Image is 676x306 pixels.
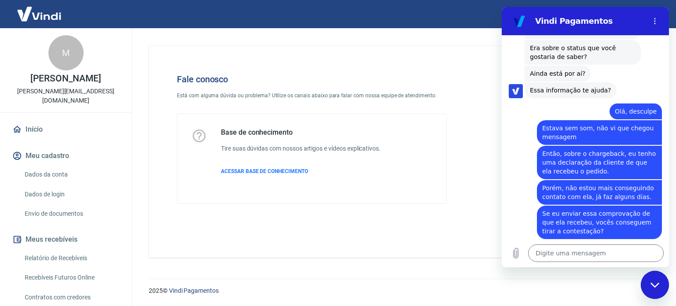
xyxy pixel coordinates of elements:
[177,92,447,100] p: Está com alguma dúvida ou problema? Utilize os canais abaixo para falar com nossa equipe de atend...
[169,287,219,294] a: Vindi Pagamentos
[641,271,669,299] iframe: Botão para abrir a janela de mensagens, conversa em andamento
[7,87,125,105] p: [PERSON_NAME][EMAIL_ADDRESS][DOMAIN_NAME]
[177,74,447,85] h4: Fale conosco
[21,269,121,287] a: Recebíveis Futuros Online
[149,286,655,295] p: 2025 ©
[11,120,121,139] a: Início
[21,205,121,223] a: Envio de documentos
[11,0,68,27] img: Vindi
[221,144,381,153] h6: Tire suas dúvidas com nossos artigos e vídeos explicativos.
[30,74,101,83] p: [PERSON_NAME]
[11,230,121,249] button: Meus recebíveis
[221,167,381,175] a: ACESSAR BASE DE CONHECIMENTO
[484,60,618,177] img: Fale conosco
[21,185,121,203] a: Dados de login
[634,6,665,22] button: Sair
[221,168,308,174] span: ACESSAR BASE DE CONHECIMENTO
[221,128,381,137] h5: Base de conhecimento
[502,7,669,267] iframe: Janela de mensagens
[48,35,84,70] div: M
[11,146,121,166] button: Meu cadastro
[21,249,121,267] a: Relatório de Recebíveis
[21,166,121,184] a: Dados da conta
